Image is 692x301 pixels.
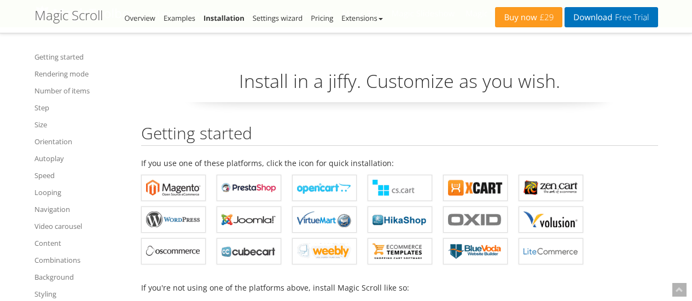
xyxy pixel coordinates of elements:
[368,175,432,201] a: Magic Scroll for CS-Cart
[311,13,333,23] a: Pricing
[34,8,103,22] h1: Magic Scroll
[217,238,281,264] a: Magic Scroll for CubeCart
[222,243,276,259] b: Magic Scroll for CubeCart
[34,118,127,131] a: Size
[34,84,127,97] a: Number of items
[141,68,658,103] p: Install in a jiffy. Customize as you wish.
[34,287,127,300] a: Styling
[222,180,276,196] b: Magic Scroll for PrestaShop
[297,243,352,259] b: Magic Scroll for Weebly
[222,211,276,228] b: Magic Scroll for Joomla
[253,13,303,23] a: Settings wizard
[203,13,245,23] a: Installation
[141,175,206,201] a: Magic Scroll for Magento
[217,175,281,201] a: Magic Scroll for PrestaShop
[448,211,503,228] b: Magic Scroll for OXID
[217,206,281,233] a: Magic Scroll for Joomla
[297,180,352,196] b: Magic Scroll for OpenCart
[373,243,427,259] b: Magic Scroll for ecommerce Templates
[141,206,206,233] a: Magic Scroll for WordPress
[125,13,155,23] a: Overview
[34,50,127,63] a: Getting started
[146,180,201,196] b: Magic Scroll for Magento
[519,206,583,233] a: Magic Scroll for Volusion
[524,211,578,228] b: Magic Scroll for Volusion
[373,211,427,228] b: Magic Scroll for HikaShop
[524,243,578,259] b: Magic Scroll for LiteCommerce
[565,7,658,27] a: DownloadFree Trial
[146,211,201,228] b: Magic Scroll for WordPress
[292,206,357,233] a: Magic Scroll for VirtueMart
[34,237,127,250] a: Content
[141,238,206,264] a: Magic Scroll for osCommerce
[34,253,127,267] a: Combinations
[292,238,357,264] a: Magic Scroll for Weebly
[34,220,127,233] a: Video carousel
[443,175,508,201] a: Magic Scroll for X-Cart
[34,135,127,148] a: Orientation
[34,67,127,80] a: Rendering mode
[34,270,127,284] a: Background
[34,152,127,165] a: Autoplay
[519,238,583,264] a: Magic Scroll for LiteCommerce
[519,175,583,201] a: Magic Scroll for Zen Cart
[341,13,382,23] a: Extensions
[141,281,658,294] p: If you're not using one of the platforms above, install Magic Scroll like so:
[141,157,658,169] p: If you use one of these platforms, click the icon for quick installation:
[164,13,195,23] a: Examples
[448,180,503,196] b: Magic Scroll for X-Cart
[443,206,508,233] a: Magic Scroll for OXID
[537,13,554,22] span: £29
[34,203,127,216] a: Navigation
[34,169,127,182] a: Speed
[448,243,503,259] b: Magic Scroll for BlueVoda
[141,124,658,146] h2: Getting started
[495,7,562,27] a: Buy now£29
[34,186,127,199] a: Looping
[146,243,201,259] b: Magic Scroll for osCommerce
[524,180,578,196] b: Magic Scroll for Zen Cart
[443,238,508,264] a: Magic Scroll for BlueVoda
[297,211,352,228] b: Magic Scroll for VirtueMart
[34,101,127,114] a: Step
[612,13,649,22] span: Free Trial
[373,180,427,196] b: Magic Scroll for CS-Cart
[292,175,357,201] a: Magic Scroll for OpenCart
[368,238,432,264] a: Magic Scroll for ecommerce Templates
[368,206,432,233] a: Magic Scroll for HikaShop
